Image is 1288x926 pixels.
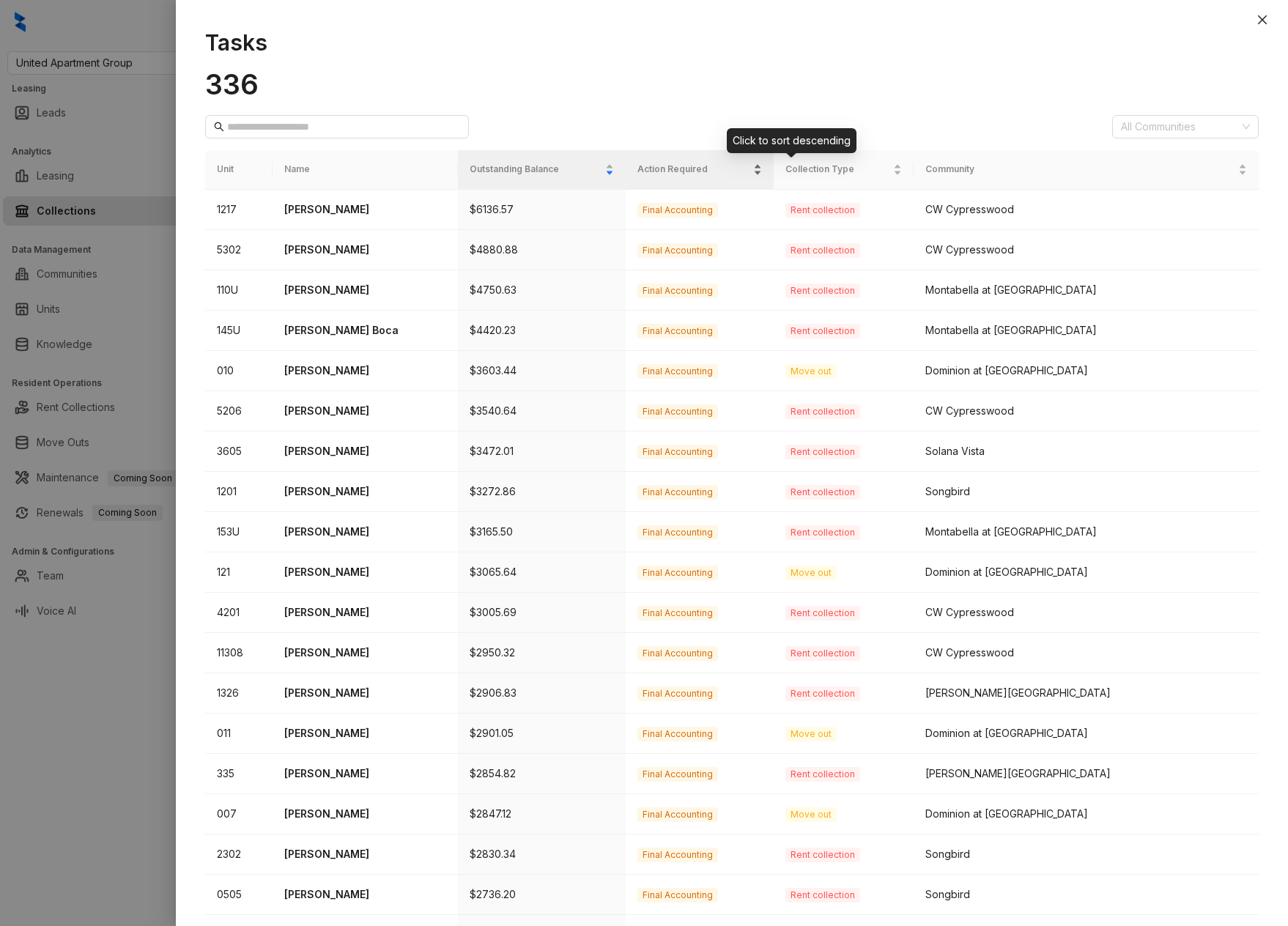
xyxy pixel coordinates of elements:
p: [PERSON_NAME] [284,886,446,903]
span: Move out [785,807,837,822]
span: Final Accounting [637,767,718,782]
td: 121 [205,552,273,593]
td: 007 [205,794,273,834]
p: [PERSON_NAME] [284,363,446,379]
span: Final Accounting [637,364,718,379]
p: [PERSON_NAME] [284,725,446,741]
div: Songbird [925,484,1247,500]
div: Songbird [925,886,1247,903]
td: 3605 [205,431,273,472]
td: 145U [205,311,273,351]
p: [PERSON_NAME] [284,766,446,782]
th: Name [273,150,458,189]
button: Close [1254,11,1271,29]
span: Final Accounting [637,686,718,701]
span: Final Accounting [637,243,718,258]
span: Rent collection [785,203,860,218]
p: $3603.44 [470,363,614,379]
p: $2854.82 [470,766,614,782]
div: CW Cypresswood [925,645,1247,661]
span: Final Accounting [637,727,718,741]
span: Final Accounting [637,646,718,661]
p: $6136.57 [470,201,614,218]
span: Final Accounting [637,848,718,862]
td: 0505 [205,875,273,915]
div: [PERSON_NAME][GEOGRAPHIC_DATA] [925,766,1247,782]
span: Rent collection [785,646,860,661]
span: Rent collection [785,888,860,903]
div: Dominion at [GEOGRAPHIC_DATA] [925,363,1247,379]
span: Final Accounting [637,888,718,903]
p: $2906.83 [470,685,614,701]
span: Final Accounting [637,445,718,459]
p: $4880.88 [470,242,614,258]
td: 010 [205,351,273,391]
span: Rent collection [785,848,860,862]
span: Rent collection [785,767,860,782]
span: close [1256,14,1268,26]
p: $3165.50 [470,524,614,540]
div: Click to sort descending [727,128,856,153]
td: 011 [205,714,273,754]
p: [PERSON_NAME] [284,201,446,218]
div: Dominion at [GEOGRAPHIC_DATA] [925,564,1247,580]
td: 5206 [205,391,273,431]
span: Final Accounting [637,606,718,621]
p: [PERSON_NAME] [284,846,446,862]
td: 2302 [205,834,273,875]
span: Community [925,163,1235,177]
p: $2847.12 [470,806,614,822]
p: $2830.34 [470,846,614,862]
span: Rent collection [785,284,860,298]
span: Final Accounting [637,324,718,338]
p: $2901.05 [470,725,614,741]
span: search [214,122,224,132]
span: Final Accounting [637,485,718,500]
span: Rent collection [785,404,860,419]
div: Dominion at [GEOGRAPHIC_DATA] [925,725,1247,741]
th: Action Required [626,150,774,189]
p: $2736.20 [470,886,614,903]
span: Final Accounting [637,284,718,298]
span: Move out [785,364,837,379]
p: [PERSON_NAME] [284,564,446,580]
td: 110U [205,270,273,311]
p: [PERSON_NAME] [284,242,446,258]
div: [PERSON_NAME][GEOGRAPHIC_DATA] [925,685,1247,701]
th: Collection Type [774,150,914,189]
span: Move out [785,727,837,741]
td: 11308 [205,633,273,673]
div: CW Cypresswood [925,242,1247,258]
span: Collection Type [785,163,890,177]
td: 153U [205,512,273,552]
span: Rent collection [785,686,860,701]
p: $2950.32 [470,645,614,661]
span: Outstanding Balance [470,163,602,177]
p: $4750.63 [470,282,614,298]
p: [PERSON_NAME] [284,645,446,661]
p: $3005.69 [470,604,614,621]
div: CW Cypresswood [925,604,1247,621]
p: [PERSON_NAME] [284,403,446,419]
td: 4201 [205,593,273,633]
div: Dominion at [GEOGRAPHIC_DATA] [925,806,1247,822]
td: 1217 [205,190,273,230]
span: Final Accounting [637,525,718,540]
span: Final Accounting [637,203,718,218]
th: Community [914,150,1259,189]
td: 335 [205,754,273,794]
span: Rent collection [785,243,860,258]
span: Action Required [637,163,750,177]
p: [PERSON_NAME] [284,484,446,500]
div: Songbird [925,846,1247,862]
td: 1201 [205,472,273,512]
th: Unit [205,150,273,189]
p: [PERSON_NAME] [284,685,446,701]
div: CW Cypresswood [925,403,1247,419]
p: $3272.86 [470,484,614,500]
p: $3540.64 [470,403,614,419]
p: $4420.23 [470,322,614,338]
div: Montabella at [GEOGRAPHIC_DATA] [925,322,1247,338]
p: [PERSON_NAME] [284,806,446,822]
span: Rent collection [785,606,860,621]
